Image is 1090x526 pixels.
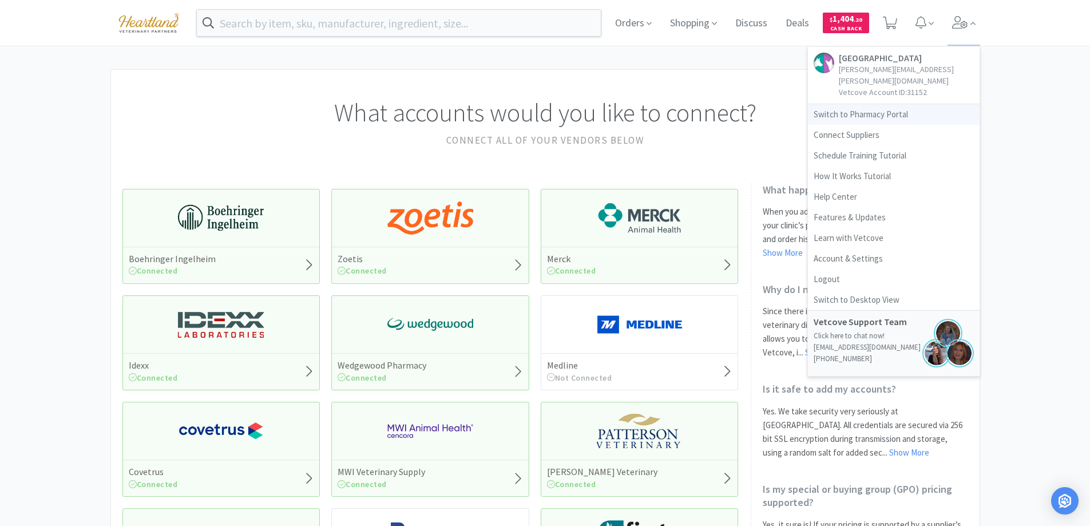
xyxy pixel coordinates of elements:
img: 730db3968b864e76bcafd0174db25112_22.png [178,201,264,235]
a: Features & Updates [808,207,980,228]
img: jenna.png [922,339,951,367]
img: a646391c64b94eb2892348a965bf03f3_134.png [597,307,683,342]
img: ksen.png [934,319,962,347]
div: Open Intercom Messenger [1051,487,1079,515]
img: 6d7abf38e3b8462597f4a2f88dede81e_176.png [597,201,683,235]
a: Schedule Training Tutorial [808,145,980,166]
img: 77fca1acd8b6420a9015268ca798ef17_1.png [178,414,264,448]
p: [PERSON_NAME][EMAIL_ADDRESS][PERSON_NAME][DOMAIN_NAME] [839,64,974,86]
h5: Zoetis [338,253,387,265]
h2: Connect all of your vendors below [122,133,968,148]
a: Deals [781,18,814,29]
h5: Boehringer Ingelheim [129,253,216,265]
a: Logout [808,269,980,290]
h5: Merck [547,253,596,265]
span: Not Connected [547,373,612,383]
span: Connected [129,479,178,489]
span: Connected [547,479,596,489]
span: Connected [547,266,596,276]
a: Discuss [731,18,772,29]
h2: What happens when I add an account? [763,183,968,196]
p: [PHONE_NUMBER] [814,353,974,365]
span: Connected [338,373,387,383]
span: 1,404 [830,13,862,24]
img: 13250b0087d44d67bb1668360c5632f9_13.png [178,307,264,342]
span: Connected [338,266,387,276]
h5: Vetcove Support Team [814,317,928,327]
img: f5e969b455434c6296c6d81ef179fa71_3.png [597,414,683,448]
span: Connected [338,479,387,489]
img: jules.png [945,339,974,367]
span: . 20 [854,16,862,23]
a: Learn with Vetcove [808,228,980,248]
a: How It Works Tutorial [808,166,980,187]
h2: Is it safe to add my accounts? [763,382,968,396]
h5: [PERSON_NAME] Veterinary [547,466,657,478]
p: Yes. We take security very seriously at [GEOGRAPHIC_DATA]. All credentials are secured via 256 bi... [763,405,968,460]
img: f6b2451649754179b5b4e0c70c3f7cb0_2.png [387,414,473,448]
a: Switch to Pharmacy Portal [808,104,980,125]
h5: Idexx [129,359,178,371]
h2: Why do I need to add my supplier accounts? [763,283,968,296]
span: Connected [129,373,178,383]
a: Click here to chat now! [814,331,885,341]
a: [GEOGRAPHIC_DATA][PERSON_NAME][EMAIL_ADDRESS][PERSON_NAME][DOMAIN_NAME]Vetcove Account ID:31152 [808,47,980,104]
p: Vetcove Account ID: 31152 [839,86,974,98]
span: Cash Back [830,26,862,33]
a: Show More [763,247,803,258]
img: a673e5ab4e5e497494167fe422e9a3ab.png [387,201,473,235]
a: Switch to Desktop View [808,290,980,310]
h5: Covetrus [129,466,178,478]
img: e40baf8987b14801afb1611fffac9ca4_8.png [387,307,473,342]
input: Search by item, sku, manufacturer, ingredient, size... [197,10,601,36]
a: Show More [805,347,845,358]
p: Since there is no such standard pricing from any veterinary distributor, adding your account to V... [763,304,968,359]
h5: MWI Veterinary Supply [338,466,425,478]
h1: What accounts would you like to connect? [122,93,968,133]
h2: Is my special or buying group (GPO) pricing supported? [763,483,968,509]
a: Help Center [808,187,980,207]
h5: [GEOGRAPHIC_DATA] [839,53,974,64]
a: $1,404.20Cash Back [823,7,869,38]
h5: Wedgewood Pharmacy [338,359,426,371]
a: Show More [889,447,929,458]
span: $ [830,16,833,23]
p: When you add a supplier’s account, you’ll be able to see your clinic’s prices, what’s in stock, a... [763,205,968,260]
a: Account & Settings [808,248,980,269]
p: [EMAIL_ADDRESS][DOMAIN_NAME] [814,342,974,353]
a: Connect Suppliers [808,125,980,145]
img: cad7bdf275c640399d9c6e0c56f98fd2_10.png [110,7,187,38]
span: Connected [129,266,178,276]
h5: Medline [547,359,612,371]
